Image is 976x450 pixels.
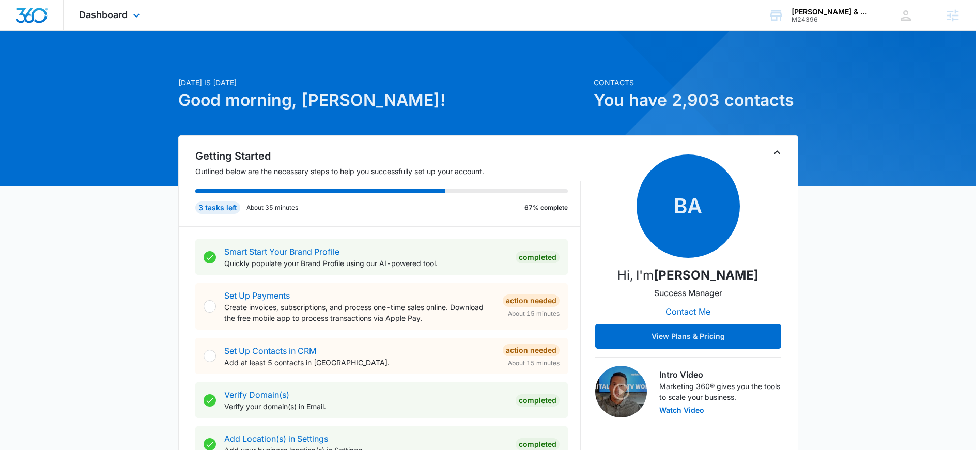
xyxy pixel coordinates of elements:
[224,401,507,412] p: Verify your domain(s) in Email.
[503,294,560,307] div: Action Needed
[178,88,587,113] h1: Good morning, [PERSON_NAME]!
[792,8,867,16] div: account name
[659,368,781,381] h3: Intro Video
[595,366,647,417] img: Intro Video
[178,77,587,88] p: [DATE] is [DATE]
[655,299,721,324] button: Contact Me
[224,433,328,444] a: Add Location(s) in Settings
[224,346,316,356] a: Set Up Contacts in CRM
[516,394,560,407] div: Completed
[503,344,560,356] div: Action Needed
[79,9,128,20] span: Dashboard
[195,166,581,177] p: Outlined below are the necessary steps to help you successfully set up your account.
[659,407,704,414] button: Watch Video
[224,302,494,323] p: Create invoices, subscriptions, and process one-time sales online. Download the free mobile app t...
[659,381,781,402] p: Marketing 360® gives you the tools to scale your business.
[771,146,783,159] button: Toggle Collapse
[637,154,740,258] span: BA
[594,77,798,88] p: Contacts
[792,16,867,23] div: account id
[654,268,758,283] strong: [PERSON_NAME]
[195,201,240,214] div: 3 tasks left
[224,290,290,301] a: Set Up Payments
[617,266,758,285] p: Hi, I'm
[594,88,798,113] h1: You have 2,903 contacts
[195,148,581,164] h2: Getting Started
[508,309,560,318] span: About 15 minutes
[524,203,568,212] p: 67% complete
[224,246,339,257] a: Smart Start Your Brand Profile
[508,359,560,368] span: About 15 minutes
[595,324,781,349] button: View Plans & Pricing
[224,390,289,400] a: Verify Domain(s)
[224,258,507,269] p: Quickly populate your Brand Profile using our AI-powered tool.
[654,287,722,299] p: Success Manager
[516,251,560,263] div: Completed
[224,357,494,368] p: Add at least 5 contacts in [GEOGRAPHIC_DATA].
[246,203,298,212] p: About 35 minutes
